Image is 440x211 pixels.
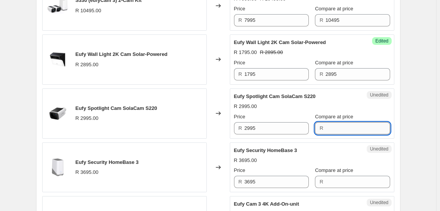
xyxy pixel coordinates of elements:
[234,60,246,65] span: Price
[234,114,246,119] span: Price
[234,6,246,11] span: Price
[76,168,99,176] div: R 3695.00
[370,92,388,98] span: Unedited
[76,114,99,122] div: R 2995.00
[239,71,242,77] span: R
[320,179,323,185] span: R
[76,159,139,165] span: Eufy Security HomeBase 3
[76,61,99,69] div: R 2895.00
[234,167,246,173] span: Price
[239,179,242,185] span: R
[370,146,388,152] span: Unedited
[375,38,388,44] span: Edited
[76,7,101,15] div: R 10495.00
[234,147,297,153] span: Eufy Security HomeBase 3
[234,157,257,164] div: R 3695.00
[315,167,353,173] span: Compare at price
[320,17,323,23] span: R
[234,103,257,110] div: R 2995.00
[320,125,323,131] span: R
[239,17,242,23] span: R
[370,200,388,206] span: Unedited
[234,39,326,45] span: Eufy Wall Light 2K Cam Solar-Powered
[315,60,353,65] span: Compare at price
[315,114,353,119] span: Compare at price
[234,49,257,56] div: R 1795.00
[260,49,283,56] strike: R 2895.00
[239,125,242,131] span: R
[234,201,299,207] span: Eufy Cam 3 4K Add-On-unit
[46,156,69,179] img: T8030_TD01_V1_80x.png
[46,48,69,71] img: cq5dam.web.1280_80x.png
[46,102,69,125] img: Solocam-S220_80x.png
[315,6,353,11] span: Compare at price
[76,105,157,111] span: Eufy Spotlight Cam SolaCam S220
[320,71,323,77] span: R
[234,93,316,99] span: Eufy Spotlight Cam SolaCam S220
[76,51,168,57] span: Eufy Wall Light 2K Cam Solar-Powered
